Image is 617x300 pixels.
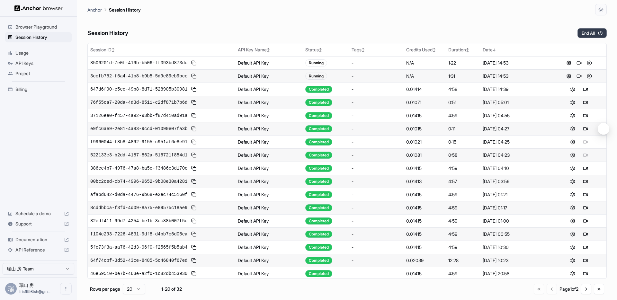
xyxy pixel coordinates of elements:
img: Anchor Logo [14,5,63,11]
div: - [352,126,401,132]
div: - [352,152,401,158]
div: Completed [305,86,332,93]
td: Default API Key [235,122,303,135]
div: 4:59 [448,165,477,172]
div: - [352,73,401,79]
p: Session History [109,6,141,13]
div: - [352,60,401,66]
div: 1-20 of 32 [156,286,188,292]
div: 0.01415 [406,231,443,237]
div: N/A [406,73,443,79]
div: 0:11 [448,126,477,132]
div: 4:59 [448,112,477,119]
span: 5fc73f3a-aa76-42d3-96f0-f2565f5b5ab4 [90,244,187,251]
div: Usage [5,48,72,58]
div: - [352,99,401,106]
td: Default API Key [235,201,303,214]
div: - [352,205,401,211]
div: [DATE] 01:21 [483,191,549,198]
span: 522133e3-b2dd-4187-862a-516721f854d1 [90,152,187,158]
div: 4:58 [448,86,477,93]
div: 0.01415 [406,205,443,211]
div: [DATE] 04:55 [483,112,549,119]
div: 0.01415 [406,165,443,172]
div: 0.01415 [406,218,443,224]
div: Completed [305,152,332,159]
td: Default API Key [235,267,303,280]
div: Completed [305,125,332,132]
div: [DATE] 04:23 [483,152,549,158]
div: Project [5,68,72,79]
div: Completed [305,165,332,172]
div: API Reference [5,245,72,255]
div: [DATE] 10:23 [483,257,549,264]
td: Default API Key [235,83,303,96]
div: Running [305,73,327,80]
div: 瑞 [5,283,17,295]
div: Completed [305,244,332,251]
span: API Keys [15,60,69,66]
div: Completed [305,178,332,185]
span: ↕ [362,48,365,52]
div: - [352,231,401,237]
td: Default API Key [235,188,303,201]
div: Session ID [90,47,233,53]
span: Session History [15,34,69,40]
button: End All [577,28,607,38]
span: Documentation [15,236,61,243]
span: afabd642-d0da-4476-9b68-e2ec74c5160f [90,191,187,198]
div: 0.01081 [406,152,443,158]
p: Rows per page [90,286,120,292]
div: - [352,244,401,251]
span: 瑞山 房 [19,282,34,288]
div: - [352,178,401,185]
td: Default API Key [235,69,303,83]
div: 0.02039 [406,257,443,264]
span: 386cc4b7-4976-47a8-ba5e-f3486e3d170e [90,165,187,172]
span: ↕ [319,48,322,52]
div: - [352,112,401,119]
span: 76f55ca7-20da-4d3d-8511-c2df871b7b6d [90,99,187,106]
span: 647d6f90-e5cc-49b8-8d71-528905b30981 [90,86,187,93]
div: [DATE] 01:17 [483,205,549,211]
div: N/A [406,60,443,66]
span: ↕ [433,48,436,52]
td: Default API Key [235,227,303,241]
span: ↕ [466,48,469,52]
div: 4:59 [448,270,477,277]
div: 0.01415 [406,191,443,198]
span: 64f74cbf-3d52-43ce-8485-5c46840f67ed [90,257,187,264]
span: Schedule a demo [15,210,61,217]
h6: Session History [87,29,128,38]
td: Default API Key [235,56,303,69]
div: [DATE] 00:55 [483,231,549,237]
div: [DATE] 04:25 [483,139,549,145]
div: [DATE] 01:00 [483,218,549,224]
div: 0.01071 [406,99,443,106]
span: 37126ee0-f457-4a92-93bb-f87d410ad91a [90,112,187,119]
span: Billing [15,86,69,93]
div: - [352,139,401,145]
span: ↓ [493,48,496,52]
div: Completed [305,138,332,146]
td: Default API Key [235,135,303,148]
span: Support [15,221,61,227]
div: 4:57 [448,178,477,185]
div: [DATE] 04:27 [483,126,549,132]
div: 4:59 [448,244,477,251]
span: e9fc6ae9-2e81-4a83-9ccd-01090e07fa3b [90,126,187,132]
div: - [352,165,401,172]
div: 0.01015 [406,126,443,132]
div: Completed [305,191,332,198]
div: [DATE] 03:56 [483,178,549,185]
div: Billing [5,84,72,94]
div: Tags [352,47,401,53]
span: 8cddbbca-f3fd-4d09-8a75-e89575c18ae9 [90,205,187,211]
div: Completed [305,99,332,106]
div: Running [305,59,327,66]
span: Browser Playground [15,24,69,30]
div: - [352,257,401,264]
div: [DATE] 04:10 [483,165,549,172]
span: f104c293-7226-4831-9df8-d4bb7c6d05ea [90,231,187,237]
div: Completed [305,257,332,264]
